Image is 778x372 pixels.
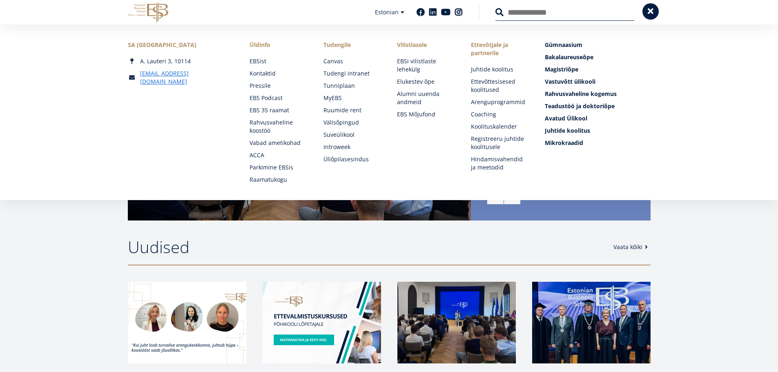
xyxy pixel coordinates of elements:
[545,78,650,86] a: Vastuvõtt ülikooli
[417,8,425,16] a: Facebook
[323,94,381,102] a: MyEBS
[545,41,650,49] a: Gümnaasium
[250,139,307,147] a: Vabad ametikohad
[441,8,450,16] a: Youtube
[545,139,583,147] span: Mikrokraadid
[545,53,593,61] span: Bakalaureuseõpe
[471,98,528,106] a: Arenguprogrammid
[545,127,590,134] span: Juhtide koolitus
[455,8,463,16] a: Instagram
[250,57,307,65] a: EBSist
[323,131,381,139] a: Suveülikool
[250,69,307,78] a: Kontaktid
[128,57,233,65] div: A. Lauteri 3, 10114
[397,57,455,74] a: EBSi vilistlaste lehekülg
[250,82,307,90] a: Pressile
[471,65,528,74] a: Juhtide koolitus
[471,78,528,94] a: Ettevõttesisesed koolitused
[397,78,455,86] a: Elukestev õpe
[429,8,437,16] a: Linkedin
[128,237,605,257] h2: Uudised
[323,82,381,90] a: Tunniplaan
[250,151,307,159] a: ACCA
[613,243,651,251] a: Vaata kõiki
[397,282,516,363] img: a
[545,90,650,98] a: Rahvusvaheline kogemus
[471,135,528,151] a: Registreeru juhtide koolitusele
[532,282,651,363] img: a
[471,41,528,57] span: Ettevõtjale ja partnerile
[471,155,528,172] a: Hindamisvahendid ja meetodid
[323,41,381,49] a: Tudengile
[545,139,650,147] a: Mikrokraadid
[471,123,528,131] a: Koolituskalender
[545,102,650,110] a: Teadustöö ja doktoriõpe
[250,118,307,135] a: Rahvusvaheline koostöö
[397,90,455,106] a: Alumni uuenda andmeid
[397,41,455,49] span: Vilistlasele
[545,65,650,74] a: Magistriõpe
[471,110,528,118] a: Coaching
[323,118,381,127] a: Välisõpingud
[545,90,617,98] span: Rahvusvaheline kogemus
[487,188,504,204] a: Previous
[140,69,233,86] a: [EMAIL_ADDRESS][DOMAIN_NAME]
[250,176,307,184] a: Raamatukogu
[545,114,650,123] a: Avatud Ülikool
[250,163,307,172] a: Parkimine EBSis
[545,102,615,110] span: Teadustöö ja doktoriõpe
[545,53,650,61] a: Bakalaureuseõpe
[545,78,595,85] span: Vastuvõtt ülikooli
[250,94,307,102] a: EBS Podcast
[263,282,381,363] img: EBS Gümnaasiumi ettevalmistuskursused
[323,69,381,78] a: Tudengi intranet
[545,65,578,73] span: Magistriõpe
[323,143,381,151] a: Introweek
[323,106,381,114] a: Ruumide rent
[128,41,233,49] div: SA [GEOGRAPHIC_DATA]
[397,110,455,118] a: EBS Mõjufond
[323,57,381,65] a: Canvas
[545,41,582,49] span: Gümnaasium
[545,127,650,135] a: Juhtide koolitus
[545,114,587,122] span: Avatud Ülikool
[323,155,381,163] a: Üliõpilasesindus
[250,41,307,49] span: Üldinfo
[250,106,307,114] a: EBS 35 raamat
[128,282,246,363] img: Kaidi Neeme, Liis Paemurru, Kristiina Esop
[504,188,520,204] a: Next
